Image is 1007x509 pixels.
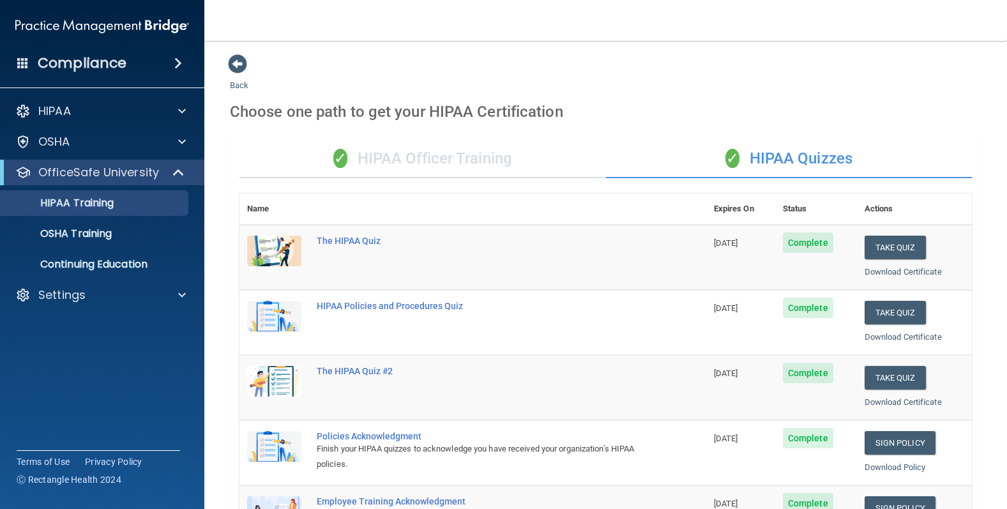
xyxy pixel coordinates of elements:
[714,238,738,248] span: [DATE]
[15,103,186,119] a: HIPAA
[317,236,642,246] div: The HIPAA Quiz
[317,301,642,311] div: HIPAA Policies and Procedures Quiz
[239,140,606,178] div: HIPAA Officer Training
[15,13,189,39] img: PMB logo
[865,301,926,324] button: Take Quiz
[714,303,738,313] span: [DATE]
[333,149,347,168] span: ✓
[775,194,857,225] th: Status
[230,65,248,90] a: Back
[865,431,935,455] a: Sign Policy
[865,397,942,407] a: Download Certificate
[8,197,114,209] p: HIPAA Training
[865,462,926,472] a: Download Policy
[15,165,185,180] a: OfficeSafe University
[17,455,70,468] a: Terms of Use
[783,298,833,318] span: Complete
[38,103,71,119] p: HIPAA
[606,140,973,178] div: HIPAA Quizzes
[783,363,833,383] span: Complete
[783,232,833,253] span: Complete
[8,258,183,271] p: Continuing Education
[317,431,642,441] div: Policies Acknowledgment
[38,287,86,303] p: Settings
[239,194,309,225] th: Name
[865,366,926,390] button: Take Quiz
[865,236,926,259] button: Take Quiz
[706,194,775,225] th: Expires On
[317,441,642,472] div: Finish your HIPAA quizzes to acknowledge you have received your organization’s HIPAA policies.
[38,165,159,180] p: OfficeSafe University
[714,499,738,508] span: [DATE]
[230,93,981,130] div: Choose one path to get your HIPAA Certification
[85,455,142,468] a: Privacy Policy
[714,434,738,443] span: [DATE]
[865,332,942,342] a: Download Certificate
[783,428,833,448] span: Complete
[317,496,642,506] div: Employee Training Acknowledgment
[725,149,739,168] span: ✓
[714,368,738,378] span: [DATE]
[15,134,186,149] a: OSHA
[38,134,70,149] p: OSHA
[8,227,112,240] p: OSHA Training
[17,473,121,486] span: Ⓒ Rectangle Health 2024
[857,194,972,225] th: Actions
[15,287,186,303] a: Settings
[865,267,942,277] a: Download Certificate
[38,54,126,72] h4: Compliance
[317,366,642,376] div: The HIPAA Quiz #2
